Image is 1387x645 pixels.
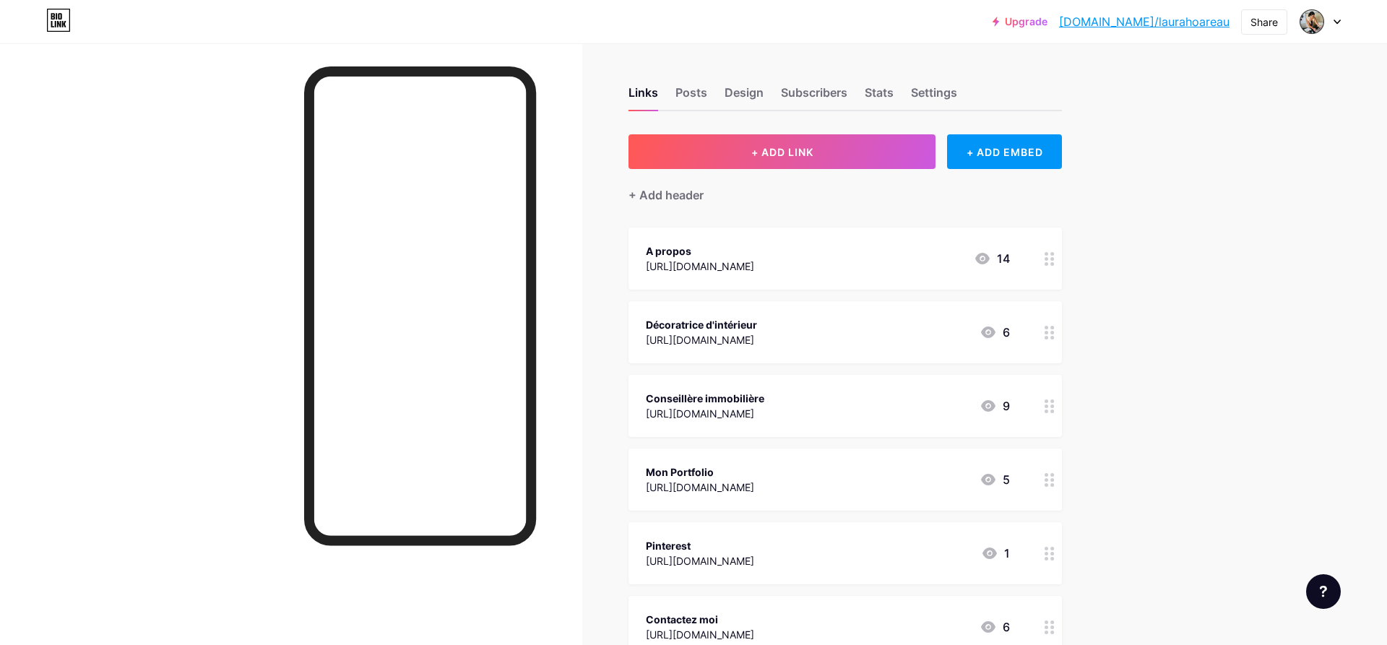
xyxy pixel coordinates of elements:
[781,84,847,110] div: Subscribers
[980,397,1010,415] div: 9
[1059,13,1230,30] a: [DOMAIN_NAME]/laurahoareau
[981,545,1010,562] div: 1
[1298,8,1326,35] img: lauralovesdesign
[865,84,894,110] div: Stats
[628,84,658,110] div: Links
[980,324,1010,341] div: 6
[646,406,764,421] div: [URL][DOMAIN_NAME]
[911,84,957,110] div: Settings
[646,391,764,406] div: Conseillère immobilière
[646,538,754,553] div: Pinterest
[993,16,1047,27] a: Upgrade
[947,134,1062,169] div: + ADD EMBED
[1250,14,1278,30] div: Share
[628,186,704,204] div: + Add header
[646,553,754,568] div: [URL][DOMAIN_NAME]
[628,134,936,169] button: + ADD LINK
[980,471,1010,488] div: 5
[725,84,764,110] div: Design
[646,259,754,274] div: [URL][DOMAIN_NAME]
[646,627,754,642] div: [URL][DOMAIN_NAME]
[646,480,754,495] div: [URL][DOMAIN_NAME]
[974,250,1010,267] div: 14
[675,84,707,110] div: Posts
[646,243,754,259] div: A propos
[646,332,757,347] div: [URL][DOMAIN_NAME]
[980,618,1010,636] div: 6
[646,317,757,332] div: Décoratrice d'intérieur
[646,464,754,480] div: Mon Portfolio
[646,612,754,627] div: Contactez moi
[751,146,813,158] span: + ADD LINK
